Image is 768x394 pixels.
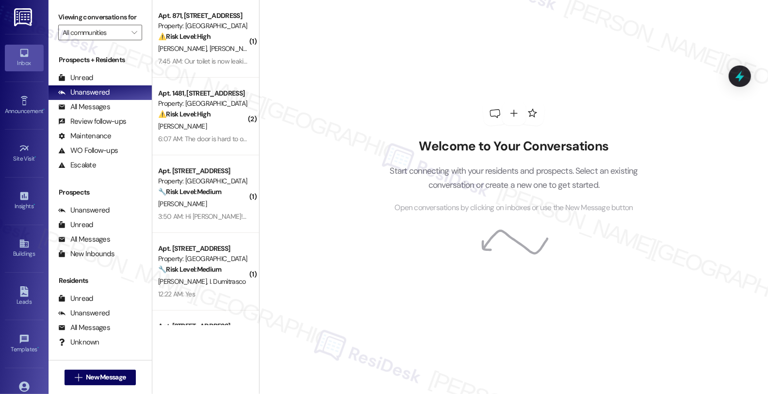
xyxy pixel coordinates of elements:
[58,323,110,333] div: All Messages
[158,244,248,254] div: Apt. [STREET_ADDRESS]
[394,202,633,214] span: Open conversations by clicking on inboxes or use the New Message button
[158,44,210,53] span: [PERSON_NAME]
[158,321,248,331] div: Apt. [STREET_ADDRESS]
[5,235,44,262] a: Buildings
[158,166,248,176] div: Apt. [STREET_ADDRESS]
[37,345,39,351] span: •
[58,10,142,25] label: Viewing conversations for
[58,337,99,347] div: Unknown
[158,32,211,41] strong: ⚠️ Risk Level: High
[158,254,248,264] div: Property: [GEOGRAPHIC_DATA]
[5,283,44,310] a: Leads
[58,294,93,304] div: Unread
[35,154,36,161] span: •
[158,98,248,109] div: Property: [GEOGRAPHIC_DATA]
[158,187,221,196] strong: 🔧 Risk Level: Medium
[43,106,45,113] span: •
[158,11,248,21] div: Apt. 871, [STREET_ADDRESS]
[158,88,248,98] div: Apt. 1481, [STREET_ADDRESS]
[86,372,126,382] span: New Message
[58,146,118,156] div: WO Follow-ups
[158,265,221,274] strong: 🔧 Risk Level: Medium
[58,87,110,98] div: Unanswered
[158,212,455,221] div: 3:50 AM: Hi [PERSON_NAME]! Do you have any update about my AC? I haven't heard anything [DATE] yet.
[49,187,152,197] div: Prospects
[375,164,653,192] p: Start connecting with your residents and prospects. Select an existing conversation or create a n...
[58,73,93,83] div: Unread
[5,140,44,166] a: Site Visit •
[58,116,126,127] div: Review follow-ups
[58,234,110,245] div: All Messages
[158,290,195,298] div: 12:22 AM: Yes
[65,370,136,385] button: New Message
[49,276,152,286] div: Residents
[158,277,210,286] span: [PERSON_NAME]
[33,201,35,208] span: •
[5,45,44,71] a: Inbox
[158,21,248,31] div: Property: [GEOGRAPHIC_DATA]
[75,374,82,381] i: 
[63,25,127,40] input: All communities
[158,199,207,208] span: [PERSON_NAME]
[210,277,246,286] span: I. Dumitrasco
[58,249,114,259] div: New Inbounds
[158,110,211,118] strong: ⚠️ Risk Level: High
[58,205,110,215] div: Unanswered
[210,44,258,53] span: [PERSON_NAME]
[158,176,248,186] div: Property: [GEOGRAPHIC_DATA]
[58,308,110,318] div: Unanswered
[58,220,93,230] div: Unread
[375,139,653,154] h2: Welcome to Your Conversations
[131,29,137,36] i: 
[49,55,152,65] div: Prospects + Residents
[58,131,112,141] div: Maintenance
[14,8,34,26] img: ResiDesk Logo
[58,102,110,112] div: All Messages
[5,188,44,214] a: Insights •
[5,331,44,357] a: Templates •
[158,134,264,143] div: 6:07 AM: The door is hard to open ❤️
[158,122,207,131] span: [PERSON_NAME]
[58,160,96,170] div: Escalate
